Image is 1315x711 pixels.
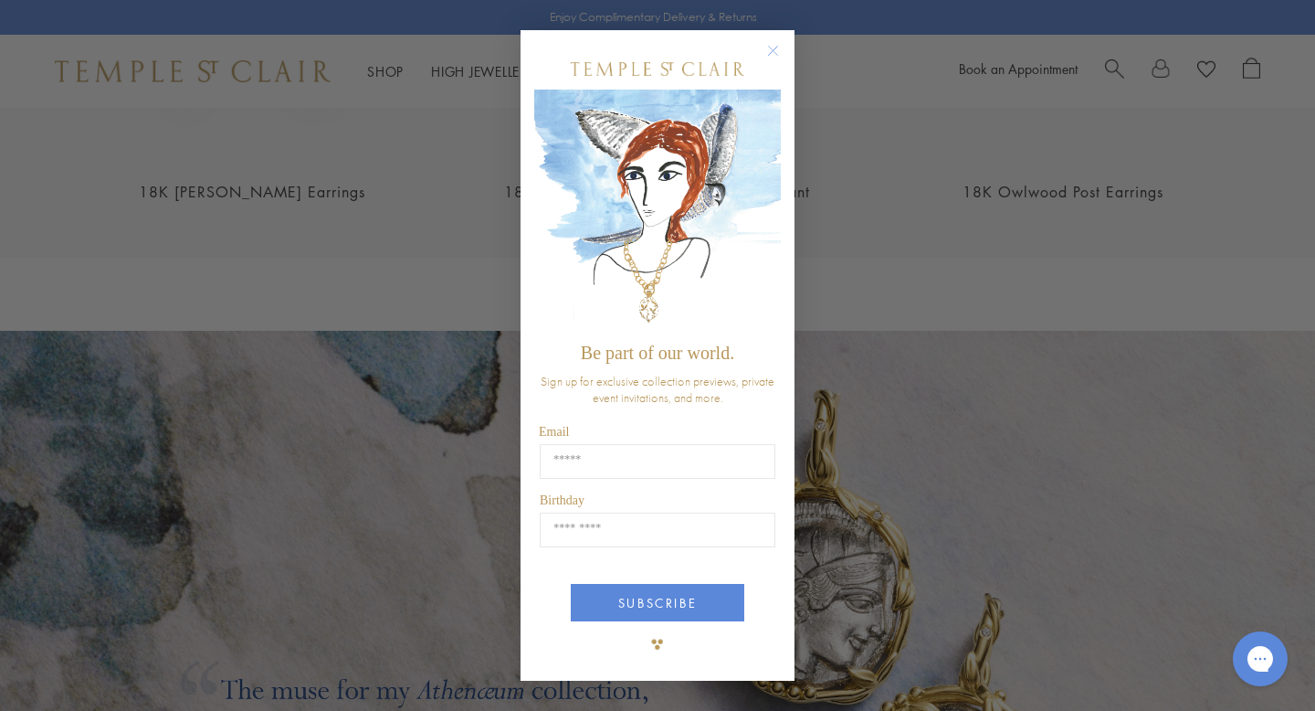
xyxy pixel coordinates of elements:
[534,90,781,334] img: c4a9eb12-d91a-4d4a-8ee0-386386f4f338.jpeg
[540,493,584,507] span: Birthday
[540,444,775,479] input: Email
[1224,625,1297,693] iframe: Gorgias live chat messenger
[571,62,744,76] img: Temple St. Clair
[541,373,774,406] span: Sign up for exclusive collection previews, private event invitations, and more.
[571,584,744,621] button: SUBSCRIBE
[639,626,676,663] img: TSC
[771,48,794,71] button: Close dialog
[581,343,734,363] span: Be part of our world.
[539,425,569,439] span: Email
